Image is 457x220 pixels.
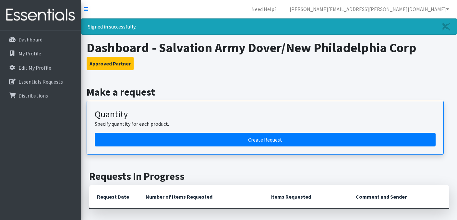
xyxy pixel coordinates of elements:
[18,92,48,99] p: Distributions
[3,75,78,88] a: Essentials Requests
[87,86,451,98] h2: Make a request
[284,3,454,16] a: [PERSON_NAME][EMAIL_ADDRESS][PERSON_NAME][DOMAIN_NAME]
[89,170,449,182] h2: Requests In Progress
[95,120,436,128] p: Specify quantity for each product.
[18,78,63,85] p: Essentials Requests
[81,18,457,35] div: Signed in successfully.
[3,4,78,26] img: HumanEssentials
[3,47,78,60] a: My Profile
[263,185,348,209] th: Items Requested
[3,89,78,102] a: Distributions
[89,185,138,209] th: Request Date
[18,50,41,57] p: My Profile
[87,57,134,70] button: Approved Partner
[18,64,51,71] p: Edit My Profile
[348,185,449,209] th: Comment and Sender
[95,109,436,120] h3: Quantity
[246,3,282,16] a: Need Help?
[95,133,436,146] a: Create a request by quantity
[18,36,42,43] p: Dashboard
[3,33,78,46] a: Dashboard
[87,40,451,55] h1: Dashboard - Salvation Army Dover/New Philadelphia Corp
[3,61,78,74] a: Edit My Profile
[436,19,457,34] a: Close
[138,185,263,209] th: Number of Items Requested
